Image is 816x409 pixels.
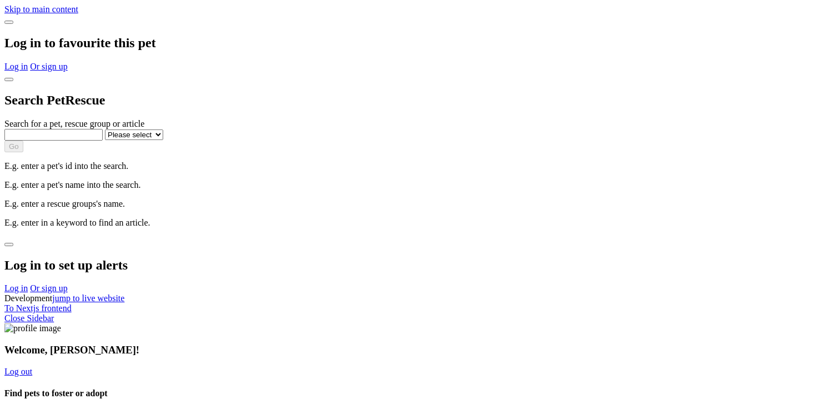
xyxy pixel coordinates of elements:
a: Close Sidebar [4,313,54,323]
button: close [4,21,13,24]
button: close [4,78,13,81]
a: Or sign up [30,62,68,71]
a: Or sign up [30,283,68,293]
a: jump to live website [52,293,124,303]
p: E.g. enter a rescue groups's name. [4,199,812,209]
p: E.g. enter a pet's id into the search. [4,161,812,171]
div: Dialog Window - Close (Press escape to close) [4,237,812,294]
a: To Nextjs frontend [4,303,72,313]
button: Go [4,141,23,152]
h4: Find pets to foster or adopt [4,388,812,398]
p: E.g. enter in a keyword to find an article. [4,218,812,228]
div: Development [4,293,812,303]
h3: Welcome, [PERSON_NAME]! [4,344,812,356]
h2: Log in to set up alerts [4,258,812,273]
p: E.g. enter a pet's name into the search. [4,180,812,190]
div: Dialog Window - Close (Press escape to close) [4,14,812,72]
a: Log in [4,283,28,293]
label: Search for a pet, rescue group or article [4,119,144,128]
h2: Search PetRescue [4,93,812,108]
h2: Log in to favourite this pet [4,36,812,51]
img: profile image [4,323,61,333]
a: Log out [4,367,32,376]
a: Log in [4,62,28,71]
button: close [4,243,13,246]
a: Skip to main content [4,4,78,14]
div: Dialog Window - Close (Press escape to close) [4,72,812,228]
